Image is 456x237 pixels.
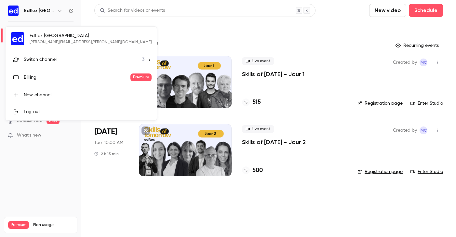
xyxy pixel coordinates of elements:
span: Switch channel [24,56,57,63]
div: Billing [24,74,130,81]
div: Log out [24,109,152,115]
div: New channel [24,92,152,98]
span: Premium [130,73,152,81]
span: 3 [142,56,144,63]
